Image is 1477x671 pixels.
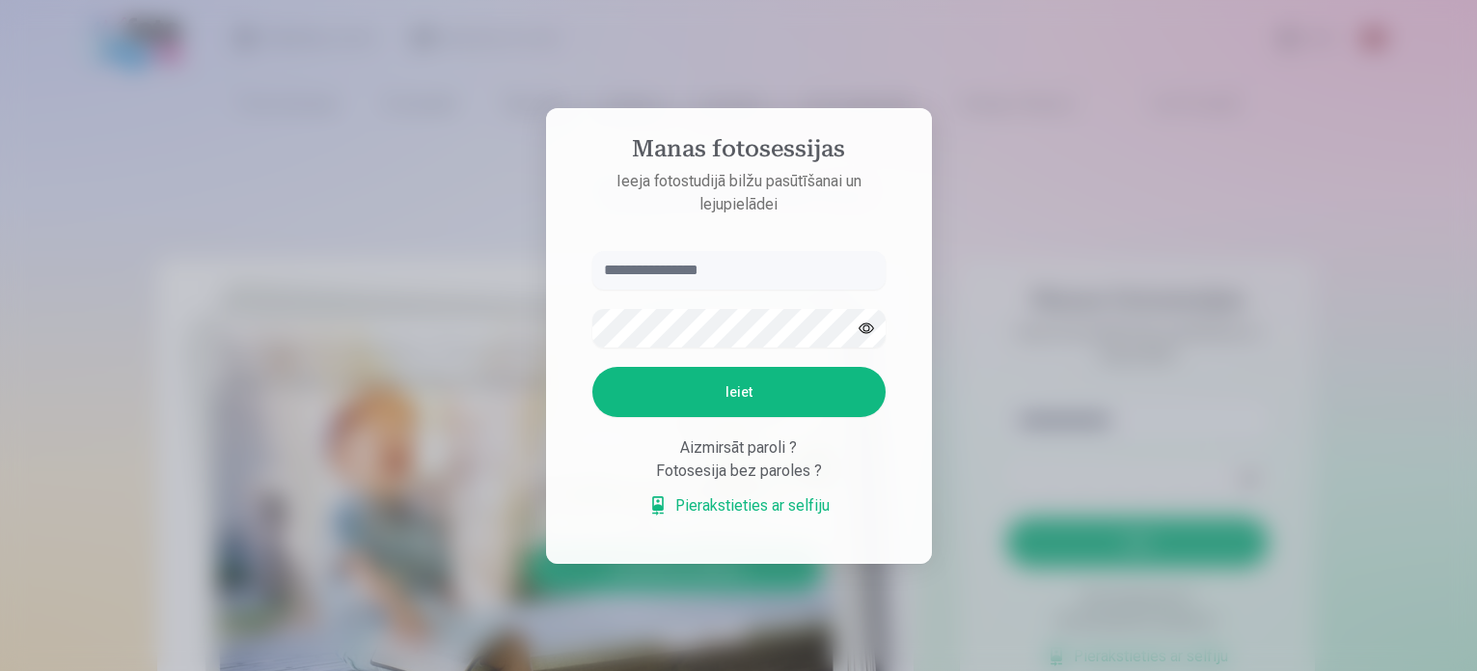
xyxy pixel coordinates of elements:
div: Fotosesija bez paroles ? [592,460,886,483]
button: Ieiet [592,367,886,417]
p: Ieeja fotostudijā bilžu pasūtīšanai un lejupielādei [573,170,905,216]
div: Aizmirsāt paroli ? [592,436,886,460]
h4: Manas fotosessijas [573,135,905,170]
a: Pierakstieties ar selfiju [648,494,830,517]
